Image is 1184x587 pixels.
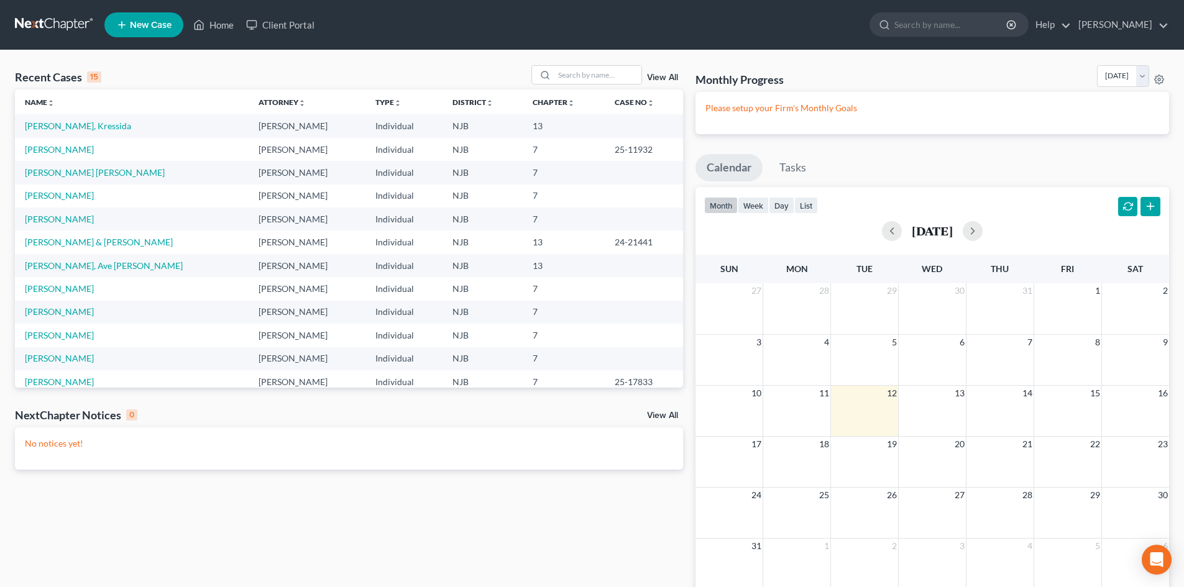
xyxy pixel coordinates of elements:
i: unfold_more [298,99,306,107]
a: View All [647,411,678,420]
span: 23 [1157,437,1169,452]
td: 7 [523,347,605,370]
td: [PERSON_NAME] [249,207,365,230]
span: 6 [1162,539,1169,553]
a: Client Portal [240,14,321,36]
span: 4 [823,335,830,350]
td: Individual [365,161,443,184]
span: 16 [1157,386,1169,401]
span: 29 [1089,488,1101,503]
a: Nameunfold_more [25,98,55,107]
span: 19 [886,437,898,452]
div: 15 [87,71,101,83]
td: [PERSON_NAME] [249,347,365,370]
td: Individual [365,138,443,161]
div: 0 [126,409,137,421]
span: 20 [953,437,966,452]
span: 24 [750,488,763,503]
td: [PERSON_NAME] [249,114,365,137]
span: 5 [891,335,898,350]
td: 24-21441 [605,230,683,253]
a: [PERSON_NAME], Ave [PERSON_NAME] [25,260,183,271]
span: Sat [1127,263,1143,274]
td: [PERSON_NAME] [249,230,365,253]
td: 25-11932 [605,138,683,161]
span: Tue [856,263,873,274]
td: NJB [443,114,523,137]
td: 13 [523,114,605,137]
span: 17 [750,437,763,452]
td: 7 [523,184,605,207]
td: 7 [523,138,605,161]
span: 11 [818,386,830,401]
a: [PERSON_NAME] [25,283,94,294]
span: 1 [823,539,830,553]
span: 21 [1021,437,1034,452]
td: Individual [365,324,443,347]
span: 27 [953,488,966,503]
span: 12 [886,386,898,401]
td: 7 [523,301,605,324]
a: Districtunfold_more [452,98,493,107]
input: Search by name... [894,13,1008,36]
button: week [738,197,769,214]
span: 26 [886,488,898,503]
div: NextChapter Notices [15,407,137,422]
span: 1 [1094,283,1101,298]
span: 30 [1157,488,1169,503]
span: 29 [886,283,898,298]
a: [PERSON_NAME] [25,376,94,387]
h2: [DATE] [912,224,953,237]
td: 7 [523,277,605,300]
span: 25 [818,488,830,503]
a: [PERSON_NAME], Kressida [25,121,131,131]
p: No notices yet! [25,437,673,450]
a: Chapterunfold_more [533,98,575,107]
td: [PERSON_NAME] [249,161,365,184]
a: [PERSON_NAME] [25,144,94,155]
td: [PERSON_NAME] [249,254,365,277]
td: Individual [365,370,443,393]
a: [PERSON_NAME] [25,306,94,317]
a: [PERSON_NAME] [25,214,94,224]
span: 28 [818,283,830,298]
i: unfold_more [567,99,575,107]
td: 13 [523,254,605,277]
span: 8 [1094,335,1101,350]
span: 30 [953,283,966,298]
h3: Monthly Progress [695,72,784,87]
span: New Case [130,20,172,30]
td: [PERSON_NAME] [249,277,365,300]
a: [PERSON_NAME] [25,353,94,363]
span: 13 [953,386,966,401]
a: [PERSON_NAME] [25,190,94,201]
td: [PERSON_NAME] [249,138,365,161]
button: day [769,197,794,214]
td: NJB [443,138,523,161]
span: 31 [1021,283,1034,298]
td: NJB [443,207,523,230]
span: Thu [991,263,1009,274]
td: 7 [523,207,605,230]
td: Individual [365,230,443,253]
td: [PERSON_NAME] [249,184,365,207]
span: Mon [786,263,808,274]
td: [PERSON_NAME] [249,370,365,393]
span: 18 [818,437,830,452]
td: Individual [365,207,443,230]
a: Case Nounfold_more [615,98,654,107]
td: Individual [365,347,443,370]
span: 31 [750,539,763,553]
a: [PERSON_NAME] [PERSON_NAME] [25,167,165,178]
td: NJB [443,161,523,184]
td: NJB [443,230,523,253]
span: 5 [1094,539,1101,553]
span: 22 [1089,437,1101,452]
a: Typeunfold_more [375,98,402,107]
td: NJB [443,277,523,300]
td: Individual [365,277,443,300]
span: Wed [922,263,942,274]
div: Open Intercom Messenger [1142,545,1172,575]
a: [PERSON_NAME] [1072,14,1168,36]
i: unfold_more [47,99,55,107]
